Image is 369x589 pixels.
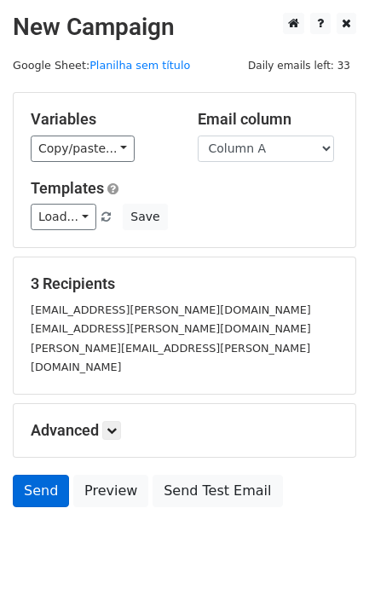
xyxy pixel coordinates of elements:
a: Load... [31,204,96,230]
h2: New Campaign [13,13,356,42]
iframe: Chat Widget [284,507,369,589]
span: Daily emails left: 33 [242,56,356,75]
h5: Email column [198,110,339,129]
a: Templates [31,179,104,197]
a: Send Test Email [153,475,282,507]
small: [EMAIL_ADDRESS][PERSON_NAME][DOMAIN_NAME] [31,303,311,316]
small: Google Sheet: [13,59,190,72]
a: Daily emails left: 33 [242,59,356,72]
button: Save [123,204,167,230]
h5: 3 Recipients [31,274,338,293]
h5: Variables [31,110,172,129]
a: Copy/paste... [31,136,135,162]
small: [PERSON_NAME][EMAIL_ADDRESS][PERSON_NAME][DOMAIN_NAME] [31,342,310,374]
h5: Advanced [31,421,338,440]
small: [EMAIL_ADDRESS][PERSON_NAME][DOMAIN_NAME] [31,322,311,335]
a: Send [13,475,69,507]
a: Planilha sem título [89,59,190,72]
div: Widget de chat [284,507,369,589]
a: Preview [73,475,148,507]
